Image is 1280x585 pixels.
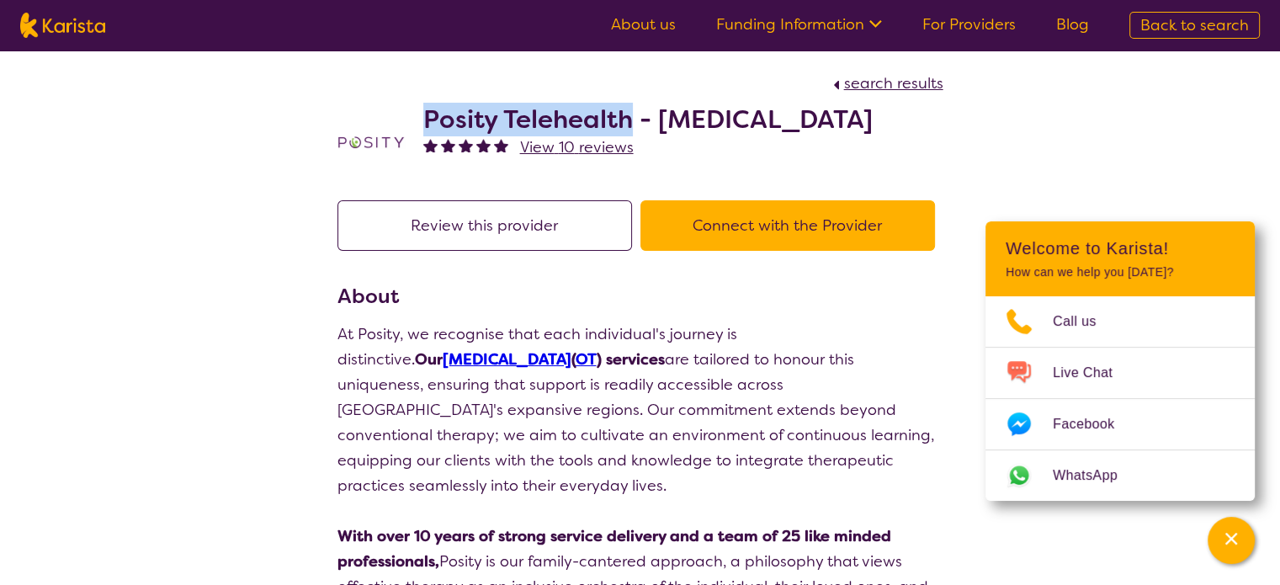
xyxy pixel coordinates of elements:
[1129,12,1260,39] a: Back to search
[20,13,105,38] img: Karista logo
[611,14,676,35] a: About us
[1053,412,1134,437] span: Facebook
[337,526,891,572] strong: With over 10 years of strong service delivery and a team of 25 like minded professionals,
[922,14,1016,35] a: For Providers
[520,135,634,160] a: View 10 reviews
[640,215,943,236] a: Connect with the Provider
[459,138,473,152] img: fullstar
[337,215,640,236] a: Review this provider
[985,450,1255,501] a: Web link opens in a new tab.
[985,221,1255,501] div: Channel Menu
[337,281,943,311] h3: About
[423,104,873,135] h2: Posity Telehealth - [MEDICAL_DATA]
[443,349,571,370] a: [MEDICAL_DATA]
[1208,517,1255,564] button: Channel Menu
[1053,360,1133,386] span: Live Chat
[1056,14,1089,35] a: Blog
[520,137,634,157] span: View 10 reviews
[476,138,491,152] img: fullstar
[415,349,665,370] strong: Our ( ) services
[640,200,935,251] button: Connect with the Provider
[423,138,438,152] img: fullstar
[1053,309,1117,334] span: Call us
[337,109,405,176] img: t1bslo80pcylnzwjhndq.png
[1006,238,1235,258] h2: Welcome to Karista!
[337,322,943,498] p: At Posity, we recognise that each individual's journey is distinctive. are tailored to honour thi...
[1140,15,1249,35] span: Back to search
[337,200,632,251] button: Review this provider
[494,138,508,152] img: fullstar
[441,138,455,152] img: fullstar
[1053,463,1138,488] span: WhatsApp
[576,349,597,370] a: OT
[1006,265,1235,279] p: How can we help you [DATE]?
[829,73,943,93] a: search results
[844,73,943,93] span: search results
[716,14,882,35] a: Funding Information
[985,296,1255,501] ul: Choose channel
